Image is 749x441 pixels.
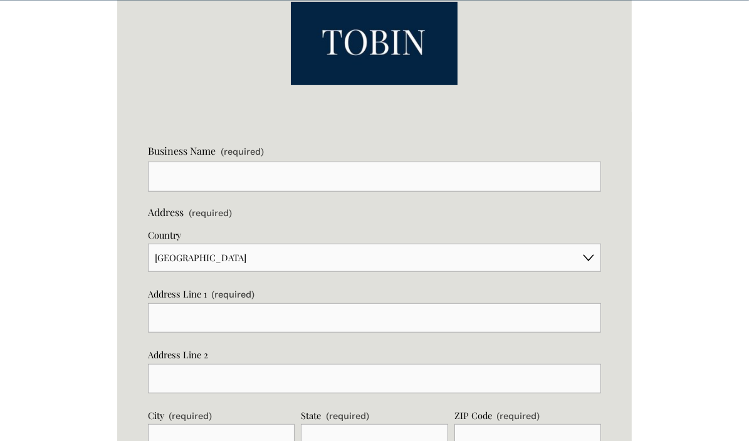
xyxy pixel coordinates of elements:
[148,408,295,424] div: City
[189,209,232,218] span: (required)
[454,408,601,424] div: ZIP Code
[221,145,264,159] span: (required)
[148,303,601,333] input: Address Line 1
[211,290,254,299] span: (required)
[148,226,601,244] div: Country
[148,287,601,303] div: Address Line 1
[169,412,212,421] span: (required)
[148,348,601,363] div: Address Line 2
[496,412,540,421] span: (required)
[148,204,184,220] span: Address
[326,412,369,421] span: (required)
[301,408,448,424] div: State
[148,143,216,159] span: Business Name
[148,364,601,394] input: Address Line 2
[148,244,601,272] select: Country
